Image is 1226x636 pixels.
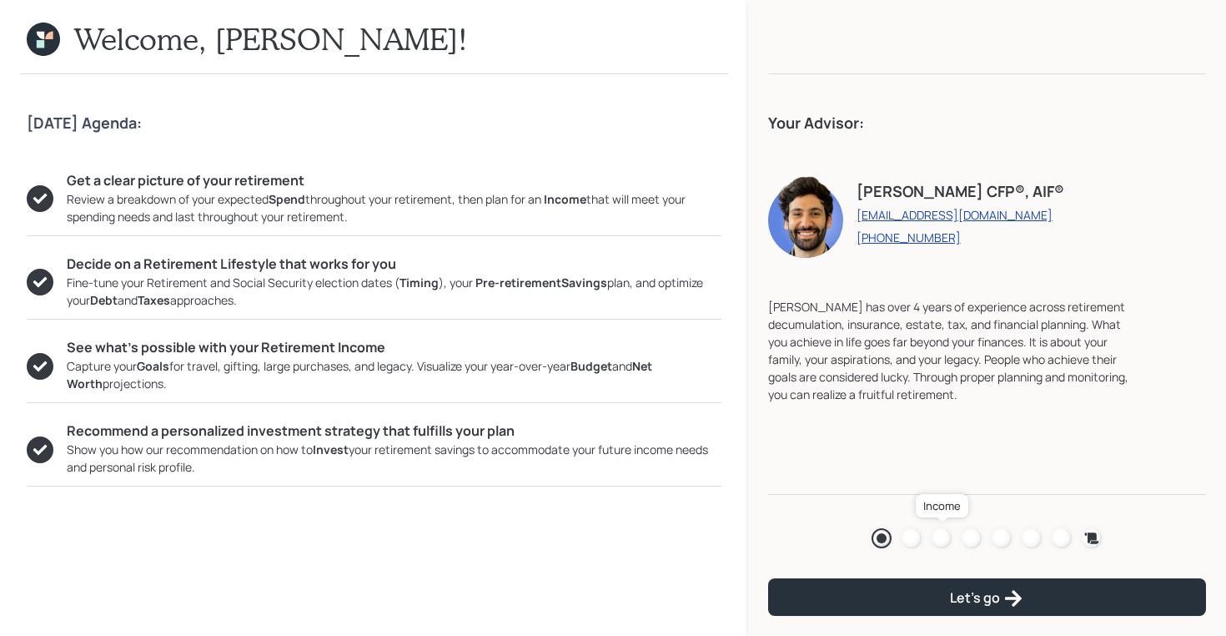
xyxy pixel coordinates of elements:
[857,183,1064,201] h4: [PERSON_NAME] CFP®, AIF®
[137,358,169,374] b: Goals
[67,358,652,391] b: Net Worth
[73,21,468,57] h1: Welcome, [PERSON_NAME]!
[90,292,118,308] b: Debt
[570,358,612,374] b: Budget
[67,256,721,272] h5: Decide on a Retirement Lifestyle that works for you
[768,174,843,258] img: eric-schwartz-headshot.png
[857,207,1064,223] a: [EMAIL_ADDRESS][DOMAIN_NAME]
[67,357,721,392] div: Capture your for travel, gifting, large purchases, and legacy. Visualize your year-over-year and ...
[950,588,1023,608] div: Let's go
[27,114,721,133] h4: [DATE] Agenda:
[475,275,561,290] b: Pre-retirement
[67,173,721,189] h5: Get a clear picture of your retirement
[67,274,721,309] div: Fine-tune your Retirement and Social Security election dates ( ), your plan, and optimize your an...
[67,340,721,356] h5: See what’s possible with your Retirement Income
[768,114,1206,133] h4: Your Advisor:
[67,441,721,476] div: Show you how our recommendation on how to your retirement savings to accommodate your future inco...
[857,230,1064,245] a: [PHONE_NUMBER]
[138,292,170,308] b: Taxes
[67,190,721,225] div: Review a breakdown of your expected throughout your retirement, then plan for an that will meet y...
[768,578,1206,616] button: Let's go
[561,275,607,290] b: Savings
[768,298,1139,403] div: [PERSON_NAME] has over 4 years of experience across retirement decumulation, insurance, estate, t...
[313,442,349,457] b: Invest
[67,423,721,439] h5: Recommend a personalized investment strategy that fulfills your plan
[544,191,586,207] b: Income
[269,191,305,207] b: Spend
[399,275,439,290] b: Timing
